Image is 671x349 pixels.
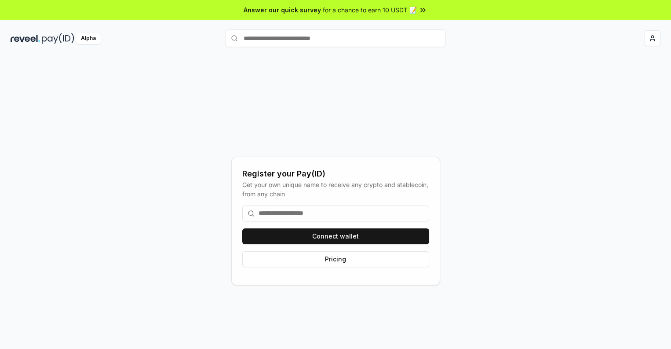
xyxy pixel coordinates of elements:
img: pay_id [42,33,74,44]
div: Register your Pay(ID) [242,168,429,180]
div: Get your own unique name to receive any crypto and stablecoin, from any chain [242,180,429,198]
button: Pricing [242,251,429,267]
img: reveel_dark [11,33,40,44]
span: for a chance to earn 10 USDT 📝 [323,5,417,15]
div: Alpha [76,33,101,44]
span: Answer our quick survey [244,5,321,15]
button: Connect wallet [242,228,429,244]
